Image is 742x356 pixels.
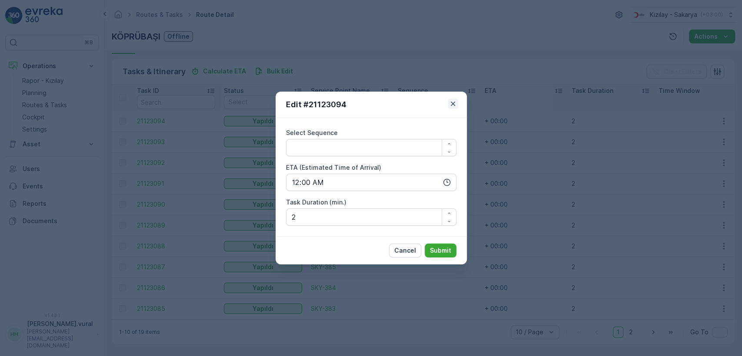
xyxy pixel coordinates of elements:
[430,246,451,255] p: Submit
[425,244,456,257] button: Submit
[286,129,338,136] label: Select Sequence
[394,246,416,255] p: Cancel
[286,198,346,206] label: Task Duration (min.)
[389,244,421,257] button: Cancel
[286,99,346,111] p: Edit #21123094
[286,164,381,171] label: ETA (Estimated Time of Arrival)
